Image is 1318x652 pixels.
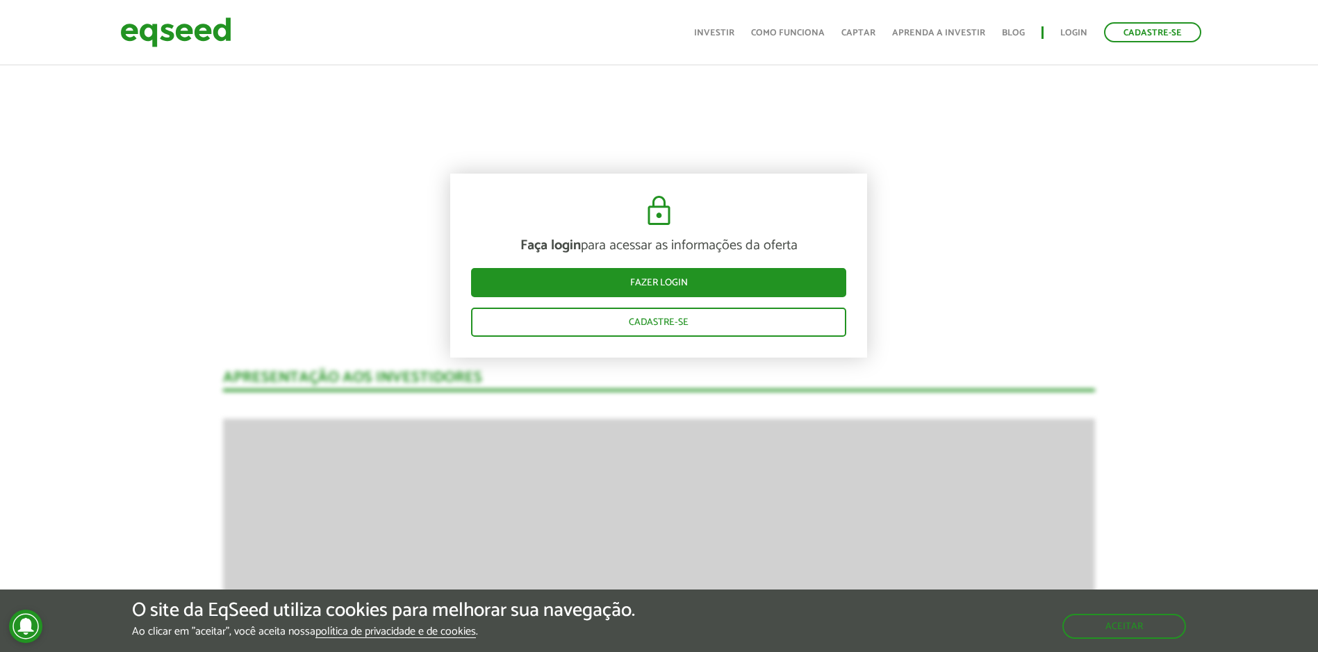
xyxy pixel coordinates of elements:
[471,268,846,297] a: Fazer login
[471,308,846,337] a: Cadastre-se
[1060,28,1087,37] a: Login
[892,28,985,37] a: Aprenda a investir
[1104,22,1201,42] a: Cadastre-se
[471,237,846,254] p: para acessar as informações da oferta
[751,28,825,37] a: Como funciona
[120,14,231,51] img: EqSeed
[1062,614,1186,639] button: Aceitar
[1002,28,1025,37] a: Blog
[642,194,676,228] img: cadeado.svg
[315,626,476,638] a: política de privacidade e de cookies
[520,234,581,257] strong: Faça login
[132,600,635,621] h5: O site da EqSeed utiliza cookies para melhorar sua navegação.
[694,28,734,37] a: Investir
[132,625,635,638] p: Ao clicar em "aceitar", você aceita nossa .
[841,28,875,37] a: Captar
